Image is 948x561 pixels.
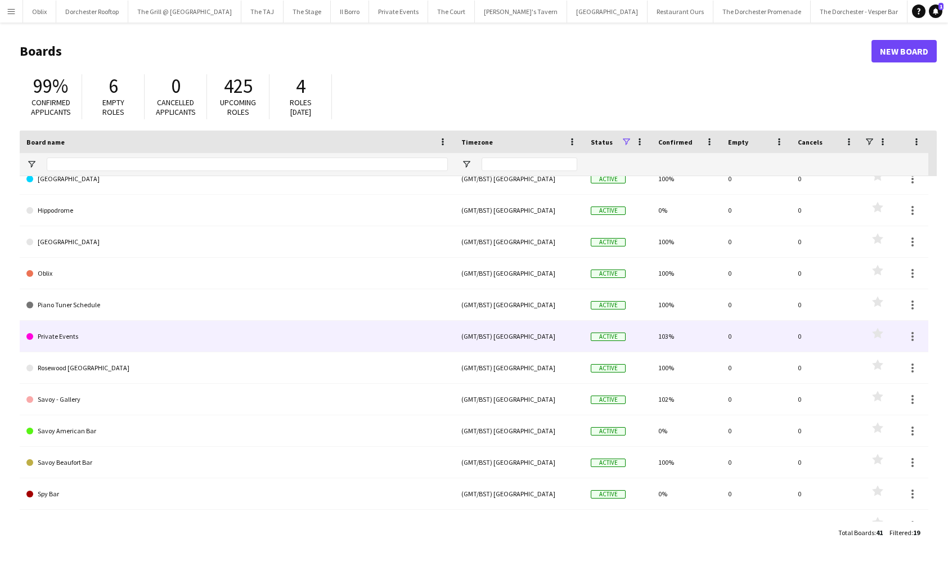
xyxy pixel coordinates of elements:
[26,321,448,352] a: Private Events
[171,74,181,98] span: 0
[728,138,748,146] span: Empty
[889,528,911,537] span: Filtered
[455,510,584,541] div: (GMT/BST) [GEOGRAPHIC_DATA]
[721,384,791,415] div: 0
[652,195,721,226] div: 0%
[889,522,920,544] div: :
[791,163,861,194] div: 0
[290,97,312,117] span: Roles [DATE]
[721,289,791,320] div: 0
[26,226,448,258] a: [GEOGRAPHIC_DATA]
[791,352,861,383] div: 0
[26,447,448,478] a: Savoy Beaufort Bar
[475,1,567,23] button: [PERSON_NAME]'s Tavern
[284,1,331,23] button: The Stage
[913,528,920,537] span: 19
[721,478,791,509] div: 0
[369,1,428,23] button: Private Events
[26,195,448,226] a: Hippodrome
[26,510,448,541] a: The Booking Office 1869
[929,5,942,18] a: 1
[128,1,241,23] button: The Grill @ [GEOGRAPHIC_DATA]
[652,510,721,541] div: 100%
[591,270,626,278] span: Active
[455,163,584,194] div: (GMT/BST) [GEOGRAPHIC_DATA]
[26,258,448,289] a: Oblix
[798,138,823,146] span: Cancels
[591,427,626,436] span: Active
[591,301,626,309] span: Active
[455,352,584,383] div: (GMT/BST) [GEOGRAPHIC_DATA]
[56,1,128,23] button: Dorchester Rooftop
[721,510,791,541] div: 0
[482,158,577,171] input: Timezone Filter Input
[455,195,584,226] div: (GMT/BST) [GEOGRAPHIC_DATA]
[791,195,861,226] div: 0
[461,138,493,146] span: Timezone
[791,226,861,257] div: 0
[461,159,471,169] button: Open Filter Menu
[721,415,791,446] div: 0
[156,97,196,117] span: Cancelled applicants
[591,333,626,341] span: Active
[652,163,721,194] div: 100%
[31,97,71,117] span: Confirmed applicants
[220,97,256,117] span: Upcoming roles
[721,195,791,226] div: 0
[20,43,871,60] h1: Boards
[791,384,861,415] div: 0
[791,447,861,478] div: 0
[296,74,305,98] span: 4
[791,321,861,352] div: 0
[331,1,369,23] button: Il Borro
[26,415,448,447] a: Savoy American Bar
[811,1,907,23] button: The Dorchester - Vesper Bar
[26,159,37,169] button: Open Filter Menu
[838,522,883,544] div: :
[721,258,791,289] div: 0
[938,3,943,10] span: 1
[721,226,791,257] div: 0
[455,415,584,446] div: (GMT/BST) [GEOGRAPHIC_DATA]
[567,1,648,23] button: [GEOGRAPHIC_DATA]
[652,415,721,446] div: 0%
[224,74,253,98] span: 425
[455,478,584,509] div: (GMT/BST) [GEOGRAPHIC_DATA]
[871,40,937,62] a: New Board
[455,321,584,352] div: (GMT/BST) [GEOGRAPHIC_DATA]
[241,1,284,23] button: The TAJ
[791,510,861,541] div: 0
[109,74,118,98] span: 6
[591,138,613,146] span: Status
[23,1,56,23] button: Oblix
[658,138,693,146] span: Confirmed
[721,352,791,383] div: 0
[26,478,448,510] a: Spy Bar
[26,163,448,195] a: [GEOGRAPHIC_DATA]
[591,490,626,499] span: Active
[838,528,874,537] span: Total Boards
[47,158,448,171] input: Board name Filter Input
[455,226,584,257] div: (GMT/BST) [GEOGRAPHIC_DATA]
[791,289,861,320] div: 0
[721,163,791,194] div: 0
[652,321,721,352] div: 103%
[455,447,584,478] div: (GMT/BST) [GEOGRAPHIC_DATA]
[591,175,626,183] span: Active
[721,447,791,478] div: 0
[455,289,584,320] div: (GMT/BST) [GEOGRAPHIC_DATA]
[26,384,448,415] a: Savoy - Gallery
[26,138,65,146] span: Board name
[591,459,626,467] span: Active
[652,447,721,478] div: 100%
[591,364,626,372] span: Active
[652,384,721,415] div: 102%
[33,74,68,98] span: 99%
[791,258,861,289] div: 0
[652,258,721,289] div: 100%
[652,289,721,320] div: 100%
[455,258,584,289] div: (GMT/BST) [GEOGRAPHIC_DATA]
[455,384,584,415] div: (GMT/BST) [GEOGRAPHIC_DATA]
[713,1,811,23] button: The Dorchester Promenade
[591,207,626,215] span: Active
